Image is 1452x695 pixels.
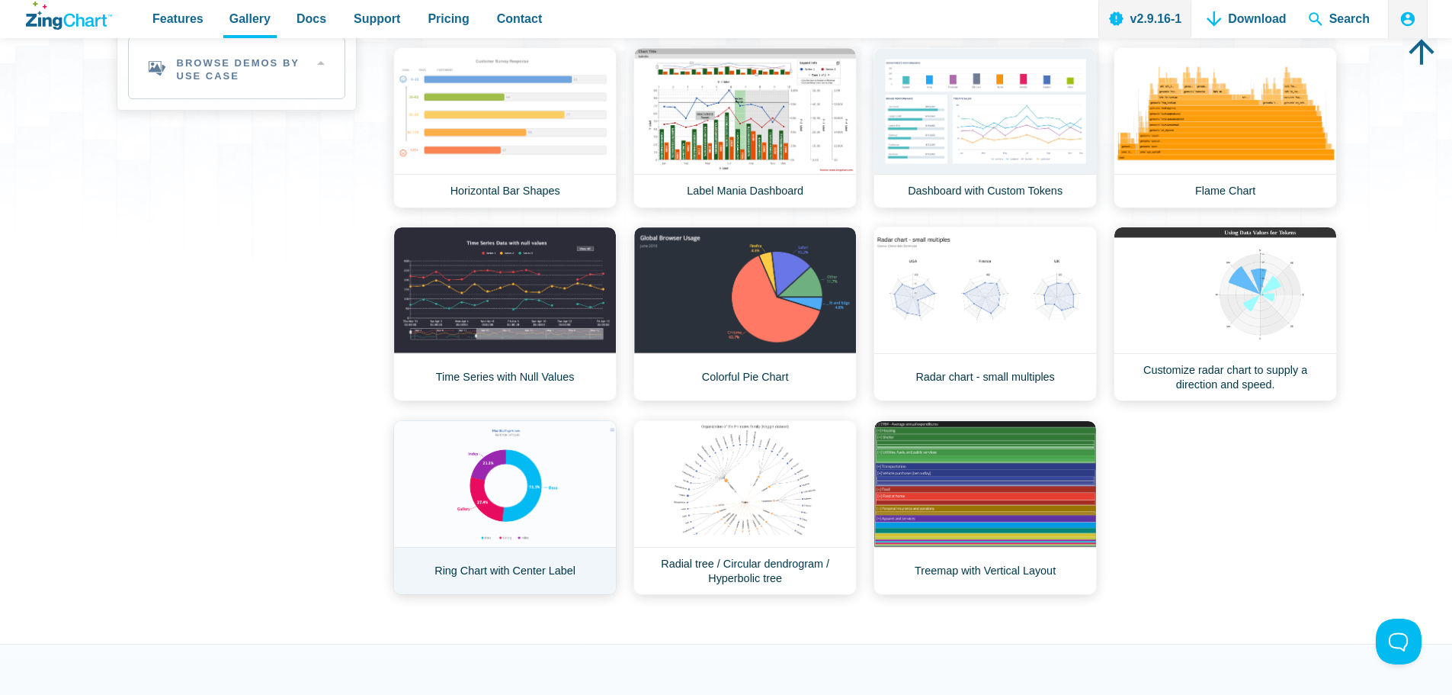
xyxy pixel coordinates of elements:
span: Contact [497,8,543,29]
a: Horizontal Bar Shapes [393,47,617,208]
span: Support [354,8,400,29]
a: Radial tree / Circular dendrogram / Hyperbolic tree [633,420,857,595]
a: Ring Chart with Center Label [393,420,617,595]
a: Radar chart - small multiples [873,227,1097,401]
iframe: Toggle Customer Support [1376,619,1422,664]
a: Label Mania Dashboard [633,47,857,208]
a: Customize radar chart to supply a direction and speed. [1114,227,1337,401]
a: Time Series with Null Values [393,227,617,401]
a: Flame Chart [1114,47,1337,208]
span: Features [152,8,204,29]
span: Pricing [428,8,469,29]
a: Dashboard with Custom Tokens [873,47,1097,208]
a: ZingChart Logo. Click to return to the homepage [26,2,112,30]
span: Docs [296,8,326,29]
a: Treemap with Vertical Layout [873,420,1097,595]
span: Gallery [229,8,271,29]
a: Colorful Pie Chart [633,227,857,401]
h2: Browse Demos By Use Case [129,37,345,98]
